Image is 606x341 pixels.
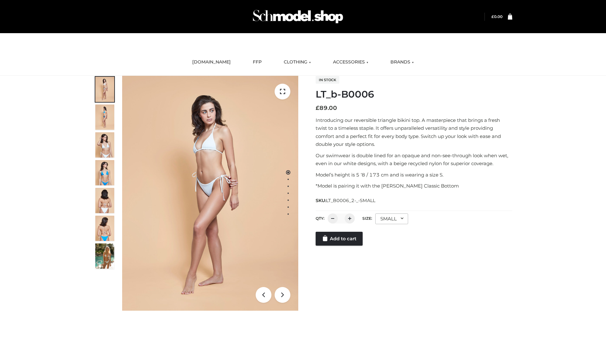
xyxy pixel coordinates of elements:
img: ArielClassicBikiniTop_CloudNine_AzureSky_OW114ECO_1-scaled.jpg [95,77,114,102]
img: ArielClassicBikiniTop_CloudNine_AzureSky_OW114ECO_8-scaled.jpg [95,216,114,241]
bdi: 89.00 [316,105,337,111]
a: CLOTHING [279,55,316,69]
img: ArielClassicBikiniTop_CloudNine_AzureSky_OW114ECO_1 [122,76,298,311]
span: £ [491,14,494,19]
img: Arieltop_CloudNine_AzureSky2.jpg [95,243,114,269]
img: ArielClassicBikiniTop_CloudNine_AzureSky_OW114ECO_3-scaled.jpg [95,132,114,158]
a: Add to cart [316,232,363,246]
a: [DOMAIN_NAME] [187,55,235,69]
span: £ [316,105,319,111]
a: BRANDS [386,55,419,69]
h1: LT_b-B0006 [316,89,512,100]
span: In stock [316,76,339,84]
a: FFP [248,55,266,69]
span: SKU: [316,197,376,204]
label: Size: [362,216,372,221]
p: Model’s height is 5 ‘8 / 173 cm and is wearing a size S. [316,171,512,179]
a: ACCESSORIES [328,55,373,69]
img: ArielClassicBikiniTop_CloudNine_AzureSky_OW114ECO_2-scaled.jpg [95,105,114,130]
img: ArielClassicBikiniTop_CloudNine_AzureSky_OW114ECO_7-scaled.jpg [95,188,114,213]
p: Introducing our reversible triangle bikini top. A masterpiece that brings a fresh twist to a time... [316,116,512,148]
p: *Model is pairing it with the [PERSON_NAME] Classic Bottom [316,182,512,190]
img: Schmodel Admin 964 [251,4,345,29]
label: QTY: [316,216,324,221]
div: SMALL [375,213,408,224]
span: LT_B0006_2-_-SMALL [326,198,375,203]
a: £0.00 [491,14,502,19]
bdi: 0.00 [491,14,502,19]
p: Our swimwear is double lined for an opaque and non-see-through look when wet, even in our white d... [316,152,512,168]
img: ArielClassicBikiniTop_CloudNine_AzureSky_OW114ECO_4-scaled.jpg [95,160,114,185]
